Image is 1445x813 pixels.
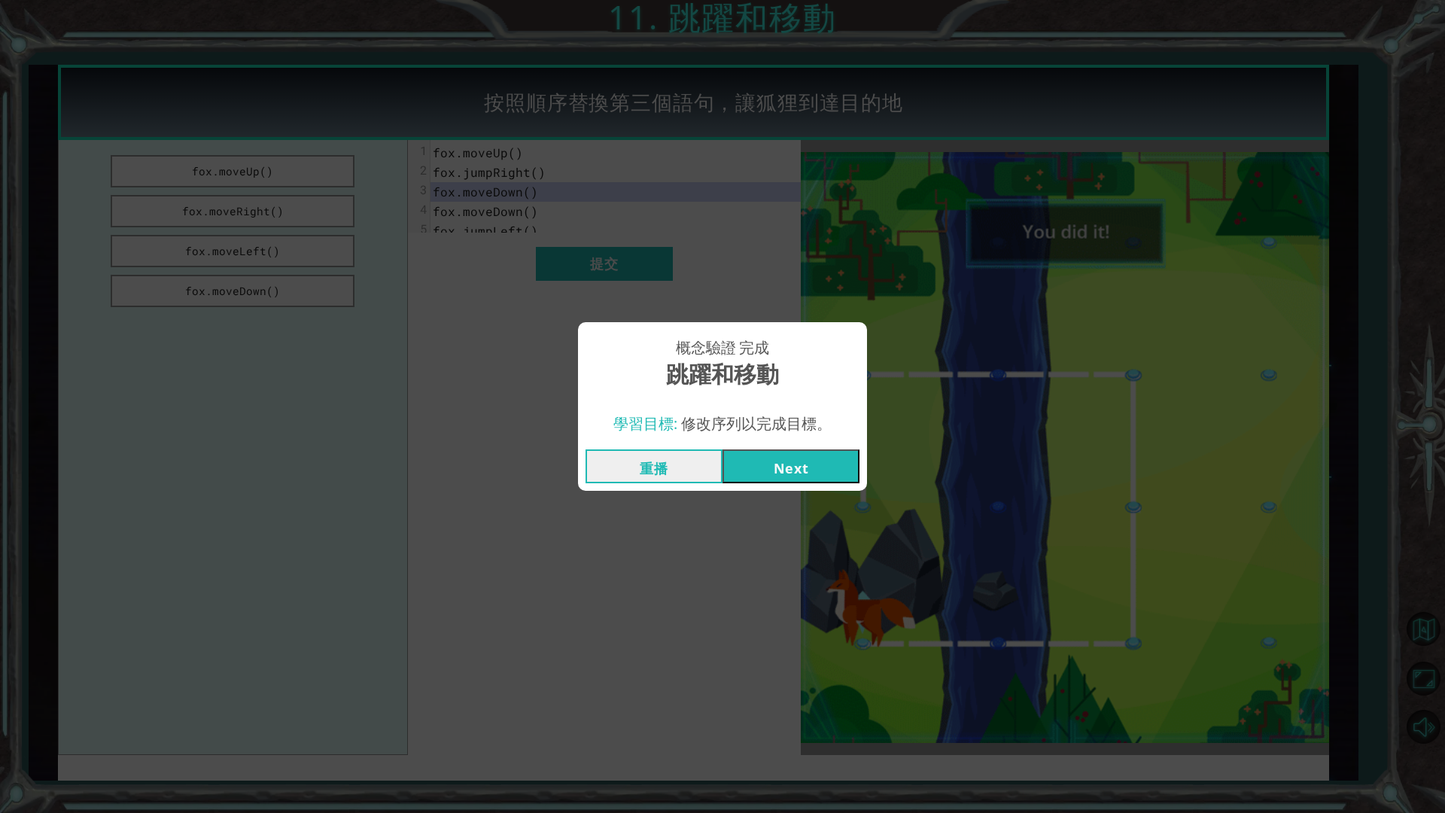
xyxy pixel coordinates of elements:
[681,413,832,434] span: 修改序列以完成目標。
[722,449,859,483] button: Next
[676,337,769,359] span: 概念驗證 完成
[613,413,677,434] span: 學習目標:
[586,449,722,483] button: 重播
[666,358,779,391] span: 跳躍和移動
